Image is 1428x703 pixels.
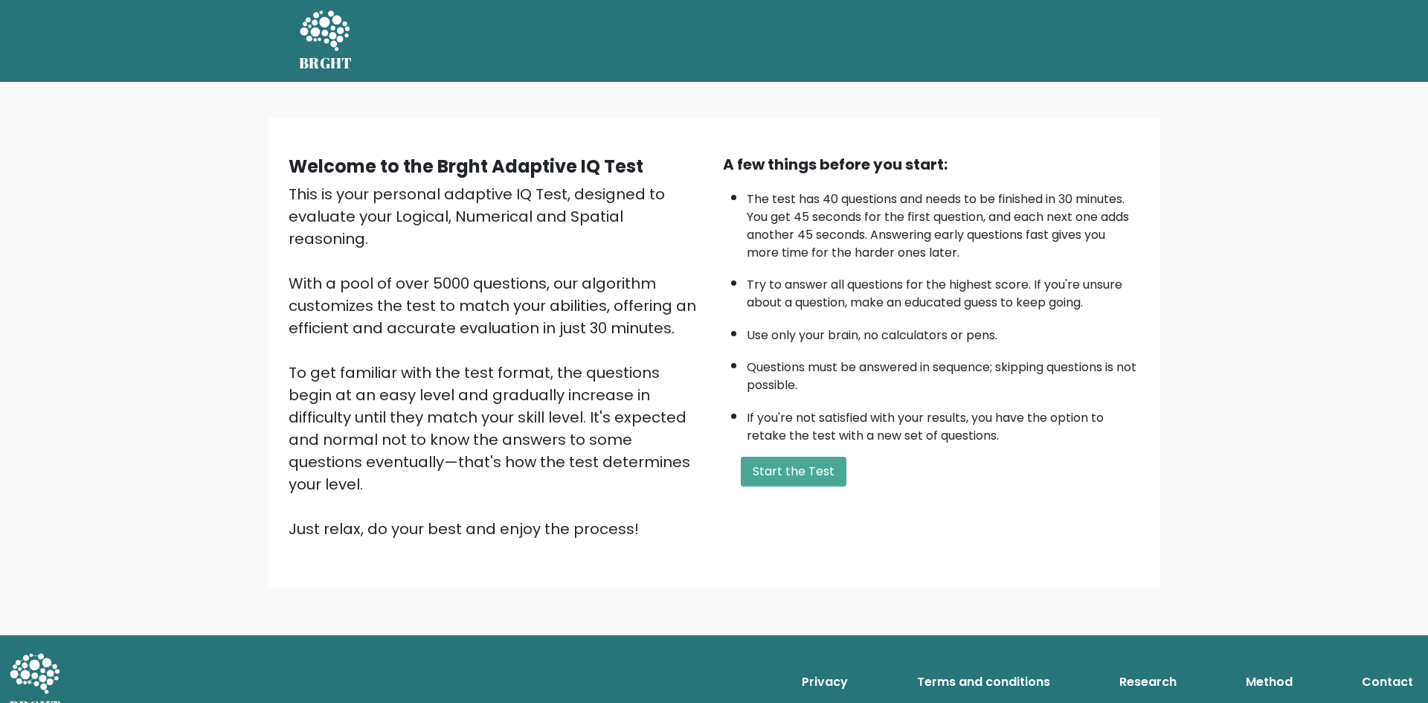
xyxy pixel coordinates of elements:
a: BRGHT [299,6,353,76]
button: Start the Test [741,457,846,487]
a: Privacy [796,667,854,697]
b: Welcome to the Brght Adaptive IQ Test [289,154,643,179]
li: The test has 40 questions and needs to be finished in 30 minutes. You get 45 seconds for the firs... [747,183,1139,262]
a: Contact [1356,667,1419,697]
div: A few things before you start: [723,153,1139,176]
li: If you're not satisfied with your results, you have the option to retake the test with a new set ... [747,402,1139,445]
li: Use only your brain, no calculators or pens. [747,319,1139,344]
a: Terms and conditions [911,667,1056,697]
a: Research [1113,667,1183,697]
a: Method [1240,667,1299,697]
li: Questions must be answered in sequence; skipping questions is not possible. [747,351,1139,394]
li: Try to answer all questions for the highest score. If you're unsure about a question, make an edu... [747,269,1139,312]
div: This is your personal adaptive IQ Test, designed to evaluate your Logical, Numerical and Spatial ... [289,183,705,540]
h5: BRGHT [299,54,353,72]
